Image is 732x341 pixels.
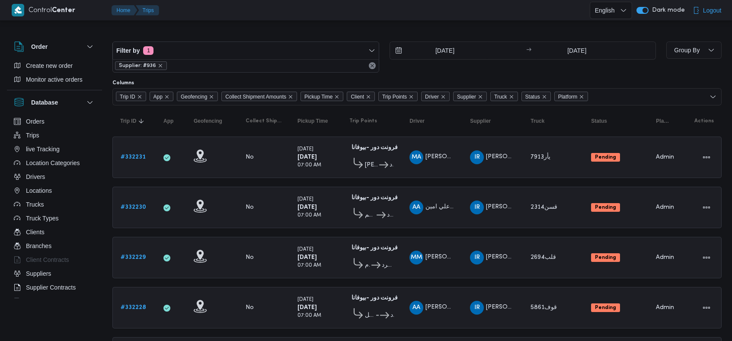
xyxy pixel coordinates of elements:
span: IR [474,301,480,315]
span: Status [525,92,540,102]
span: App [150,92,173,101]
span: Supplier: #936 [115,61,167,70]
button: Remove Trip Points from selection in this group [409,94,414,99]
button: Remove Collect Shipment Amounts from selection in this group [288,94,293,99]
span: Group By [674,47,700,54]
b: [DATE] [297,255,317,260]
button: Remove Geofencing from selection in this group [209,94,214,99]
span: Driver [425,92,439,102]
svg: Sorted in descending order [138,118,145,124]
span: Admin [656,255,674,260]
button: Actions [700,251,713,265]
span: فرونت دور مسطرد [390,160,394,170]
span: فرونت دور مسطرد [387,210,394,220]
button: Remove Truck from selection in this group [509,94,514,99]
span: Logout [703,5,722,16]
button: Monitor active orders [10,73,99,86]
span: قلب2694 [531,255,556,260]
div: Order [7,59,102,90]
span: Status [591,118,607,124]
button: remove selected entity [158,63,163,68]
b: فرونت دور -بيوفانا [352,245,398,251]
div: → [526,48,531,54]
button: Remove [367,61,377,71]
b: Pending [595,255,616,260]
span: Client [351,92,364,102]
span: الهرم [365,260,370,271]
div: Ali Amain Muhammad Yhaii [409,201,423,214]
button: Logout [689,2,725,19]
b: Pending [595,205,616,210]
span: علي امين [PERSON_NAME] [425,204,501,210]
span: Supplier: #936 [119,62,156,70]
b: فرونت دور -بيوفانا [352,145,398,150]
span: Geofencing [194,118,222,124]
b: فرونت دور -بيوفانا [352,295,398,301]
span: [PERSON_NAME] [PERSON_NAME] [425,254,526,260]
div: Mahmood Mustfi Muhammad Isamaail [409,251,423,265]
span: Platform [656,118,671,124]
span: [PERSON_NAME] [425,154,475,159]
span: Pending [591,153,620,162]
button: Home [112,5,137,16]
span: قسم قصر النيل [365,310,375,321]
button: Trips [136,5,159,16]
div: No [246,254,254,261]
span: Branches [26,241,51,251]
span: Admin [656,305,674,310]
div: No [246,204,254,211]
button: Remove Status from selection in this group [542,94,547,99]
span: Actions [694,118,714,124]
b: Pending [595,305,616,310]
div: Ibrahem Rmdhan Ibrahem Athman AbobIsha [470,150,484,164]
button: Remove App from selection in this group [164,94,169,99]
button: Geofencing [190,114,233,128]
span: Locations [26,185,52,196]
div: Ibrahem Rmdhan Ibrahem Athman AbobIsha [470,201,484,214]
small: 07:00 AM [297,213,321,218]
span: Supplier [470,118,491,124]
span: قوف5861 [531,305,557,310]
span: live Tracking [26,144,60,154]
b: # 332230 [121,204,146,210]
span: Supplier [453,92,487,101]
span: 1 active filters [143,46,153,55]
div: No [246,153,254,161]
span: Pending [591,203,620,212]
span: [PERSON_NAME][DATE] [PERSON_NAME] [486,254,605,260]
button: Remove Pickup Time from selection in this group [334,94,339,99]
button: Trips [10,128,99,142]
label: Columns [112,80,134,86]
span: Pending [591,303,620,312]
button: Actions [700,201,713,214]
span: Client [347,92,375,101]
span: Collect Shipment Amounts [221,92,297,101]
span: Location Categories [26,158,80,168]
a: #332229 [121,252,146,263]
button: Pickup Time [294,114,337,128]
button: Actions [700,150,713,164]
span: Monitor active orders [26,74,83,85]
h3: Order [31,41,48,52]
button: Truck [527,114,579,128]
span: Orders [26,116,45,127]
button: Supplier [467,114,518,128]
span: Truck [490,92,518,101]
span: Platform [558,92,578,102]
span: Admin [656,204,674,210]
span: Trip ID; Sorted in descending order [120,118,136,124]
span: IR [474,201,480,214]
small: [DATE] [297,147,313,152]
small: [DATE] [297,297,313,302]
span: Truck Types [26,213,58,223]
button: Suppliers [10,267,99,280]
b: Center [52,7,75,14]
span: فرونت دور مسطرد [382,260,394,271]
span: يأر7913 [531,154,550,160]
span: Driver [421,92,450,101]
a: #332230 [121,202,146,213]
button: Remove Supplier from selection in this group [478,94,483,99]
button: Remove Platform from selection in this group [579,94,584,99]
span: Dark mode [649,7,685,14]
span: Trips [26,130,39,140]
